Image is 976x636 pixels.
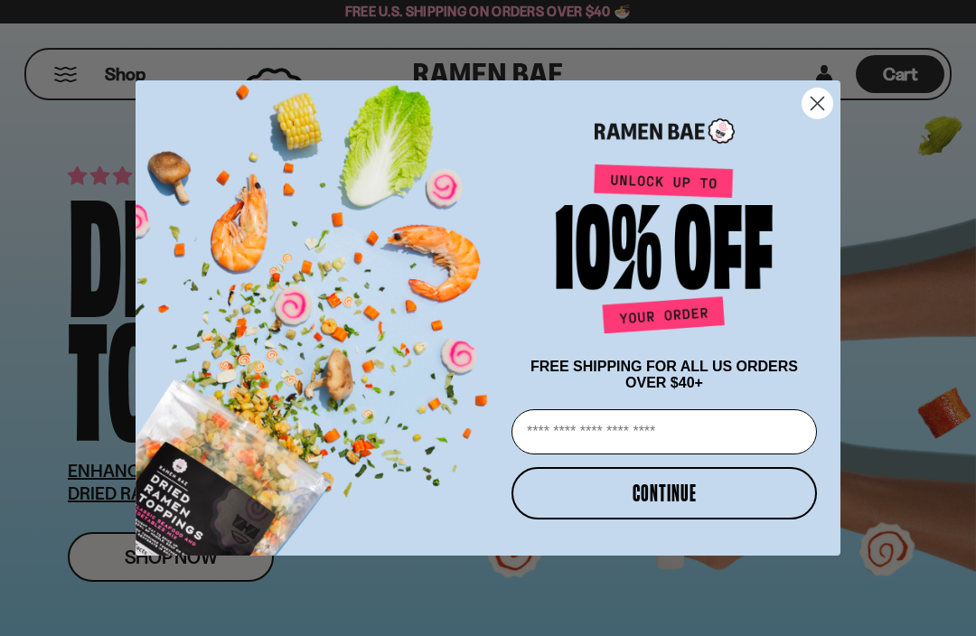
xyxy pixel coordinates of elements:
[511,467,817,519] button: CONTINUE
[551,164,777,341] img: Unlock up to 10% off
[530,359,798,390] span: FREE SHIPPING FOR ALL US ORDERS OVER $40+
[595,117,735,146] img: Ramen Bae Logo
[136,64,504,556] img: ce7035ce-2e49-461c-ae4b-8ade7372f32c.png
[802,88,833,119] button: Close dialog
